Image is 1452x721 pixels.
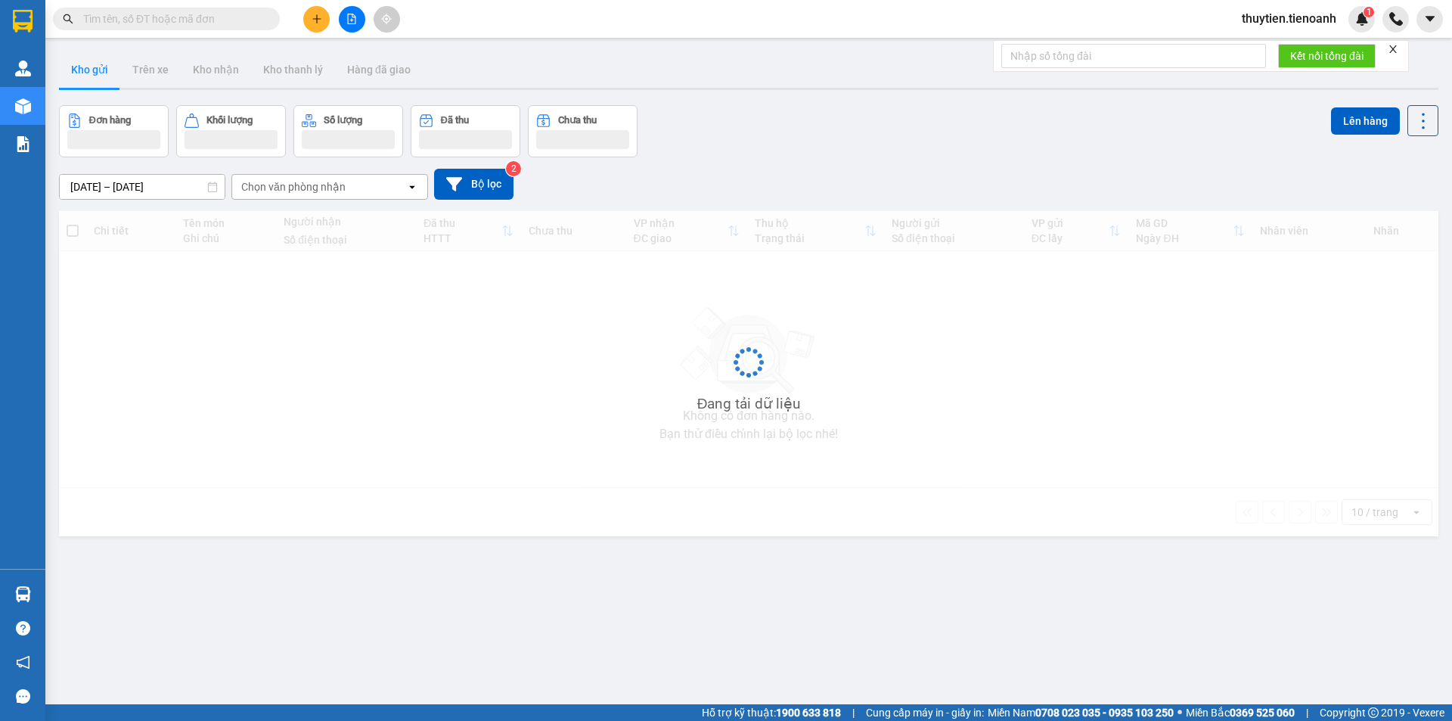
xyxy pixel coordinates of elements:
img: solution-icon [15,136,31,152]
span: | [852,704,855,721]
span: caret-down [1423,12,1437,26]
span: Kết nối tổng đài [1290,48,1364,64]
button: Trên xe [120,51,181,88]
button: file-add [339,6,365,33]
button: Lên hàng [1331,107,1400,135]
button: Hàng đã giao [335,51,423,88]
img: warehouse-icon [15,586,31,602]
strong: 0708 023 035 - 0935 103 250 [1035,707,1174,719]
span: thuytien.tienoanh [1230,9,1348,28]
button: Đã thu [411,105,520,157]
span: 1 [1366,7,1371,17]
span: close [1388,44,1398,54]
img: logo-vxr [13,10,33,33]
span: aim [381,14,392,24]
button: aim [374,6,400,33]
svg: open [406,181,418,193]
span: Cung cấp máy in - giấy in: [866,704,984,721]
button: Kho nhận [181,51,251,88]
img: warehouse-icon [15,61,31,76]
div: Đơn hàng [89,115,131,126]
div: Đã thu [441,115,469,126]
span: | [1306,704,1308,721]
button: Chưa thu [528,105,638,157]
div: Số lượng [324,115,362,126]
img: warehouse-icon [15,98,31,114]
span: file-add [346,14,357,24]
input: Nhập số tổng đài [1001,44,1266,68]
img: phone-icon [1389,12,1403,26]
button: Khối lượng [176,105,286,157]
span: Miền Bắc [1186,704,1295,721]
button: Kho thanh lý [251,51,335,88]
button: Đơn hàng [59,105,169,157]
img: icon-new-feature [1355,12,1369,26]
span: ⚪️ [1177,710,1182,716]
input: Select a date range. [60,175,225,199]
span: message [16,689,30,704]
strong: 1900 633 818 [776,707,841,719]
input: Tìm tên, số ĐT hoặc mã đơn [83,11,262,27]
span: Miền Nam [988,704,1174,721]
sup: 2 [506,161,521,176]
span: plus [312,14,322,24]
sup: 1 [1364,7,1374,17]
span: question-circle [16,621,30,636]
span: copyright [1368,707,1379,718]
div: Đang tải dữ liệu [697,393,801,415]
button: Kết nối tổng đài [1278,44,1376,68]
button: Bộ lọc [434,169,513,200]
div: Khối lượng [206,115,253,126]
span: notification [16,655,30,670]
strong: 0369 525 060 [1230,707,1295,719]
span: Hỗ trợ kỹ thuật: [702,704,841,721]
button: Kho gửi [59,51,120,88]
div: Chọn văn phòng nhận [241,179,346,194]
span: search [63,14,73,24]
button: Số lượng [293,105,403,157]
button: plus [303,6,330,33]
button: caret-down [1416,6,1443,33]
div: Chưa thu [558,115,597,126]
